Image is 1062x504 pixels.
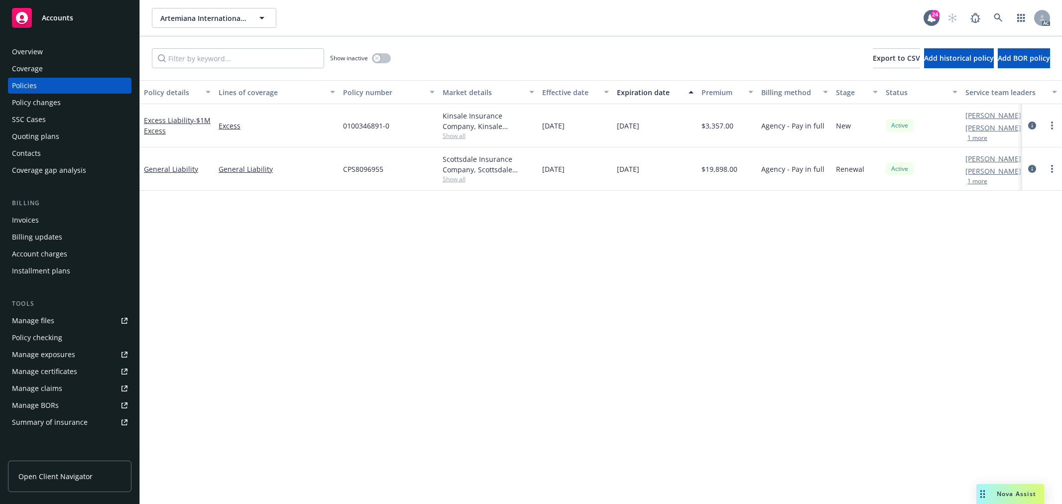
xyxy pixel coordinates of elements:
[1011,8,1031,28] a: Switch app
[943,8,962,28] a: Start snowing
[330,54,368,62] span: Show inactive
[12,162,86,178] div: Coverage gap analysis
[965,123,1021,133] a: [PERSON_NAME]
[8,229,131,245] a: Billing updates
[215,80,339,104] button: Lines of coverage
[160,13,246,23] span: Artemiana International, Inc.
[890,121,910,130] span: Active
[12,347,75,363] div: Manage exposures
[924,53,994,63] span: Add historical policy
[8,95,131,111] a: Policy changes
[152,8,276,28] button: Artemiana International, Inc.
[8,263,131,279] a: Installment plans
[12,397,59,413] div: Manage BORs
[8,44,131,60] a: Overview
[702,121,733,131] span: $3,357.00
[18,471,93,482] span: Open Client Navigator
[8,330,131,346] a: Policy checking
[144,164,198,174] a: General Liability
[12,364,77,379] div: Manage certificates
[12,145,41,161] div: Contacts
[8,61,131,77] a: Coverage
[761,121,825,131] span: Agency - Pay in full
[8,380,131,396] a: Manage claims
[12,112,46,127] div: SSC Cases
[219,121,335,131] a: Excess
[967,135,987,141] button: 1 more
[998,53,1050,63] span: Add BOR policy
[12,128,59,144] div: Quoting plans
[757,80,832,104] button: Billing method
[8,397,131,413] a: Manage BORs
[836,121,851,131] span: New
[8,112,131,127] a: SSC Cases
[542,164,565,174] span: [DATE]
[8,313,131,329] a: Manage files
[439,80,538,104] button: Market details
[8,145,131,161] a: Contacts
[8,414,131,430] a: Summary of insurance
[761,87,817,98] div: Billing method
[144,116,211,135] a: Excess Liability
[965,153,1021,164] a: [PERSON_NAME]
[617,87,683,98] div: Expiration date
[1046,120,1058,131] a: more
[12,44,43,60] div: Overview
[12,61,43,77] div: Coverage
[8,347,131,363] a: Manage exposures
[965,166,1021,176] a: [PERSON_NAME]
[8,450,131,460] div: Analytics hub
[8,212,131,228] a: Invoices
[873,53,920,63] span: Export to CSV
[12,78,37,94] div: Policies
[8,299,131,309] div: Tools
[12,414,88,430] div: Summary of insurance
[965,110,1021,121] a: [PERSON_NAME]
[144,87,200,98] div: Policy details
[8,78,131,94] a: Policies
[617,121,639,131] span: [DATE]
[890,164,910,173] span: Active
[219,164,335,174] a: General Liability
[12,313,54,329] div: Manage files
[152,48,324,68] input: Filter by keyword...
[613,80,698,104] button: Expiration date
[967,178,987,184] button: 1 more
[976,484,1044,504] button: Nova Assist
[832,80,882,104] button: Stage
[12,263,70,279] div: Installment plans
[698,80,757,104] button: Premium
[997,490,1036,498] span: Nova Assist
[12,212,39,228] div: Invoices
[339,80,439,104] button: Policy number
[343,87,424,98] div: Policy number
[140,80,215,104] button: Policy details
[836,87,867,98] div: Stage
[12,95,61,111] div: Policy changes
[8,128,131,144] a: Quoting plans
[976,484,989,504] div: Drag to move
[961,80,1061,104] button: Service team leaders
[965,87,1046,98] div: Service team leaders
[8,364,131,379] a: Manage certificates
[873,48,920,68] button: Export to CSV
[343,121,389,131] span: 0100346891-0
[702,164,737,174] span: $19,898.00
[538,80,613,104] button: Effective date
[42,14,73,22] span: Accounts
[12,330,62,346] div: Policy checking
[1046,163,1058,175] a: more
[443,87,523,98] div: Market details
[882,80,961,104] button: Status
[542,121,565,131] span: [DATE]
[443,175,534,183] span: Show all
[998,48,1050,68] button: Add BOR policy
[1026,120,1038,131] a: circleInformation
[219,87,324,98] div: Lines of coverage
[443,131,534,140] span: Show all
[617,164,639,174] span: [DATE]
[8,246,131,262] a: Account charges
[931,10,940,19] div: 24
[836,164,864,174] span: Renewal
